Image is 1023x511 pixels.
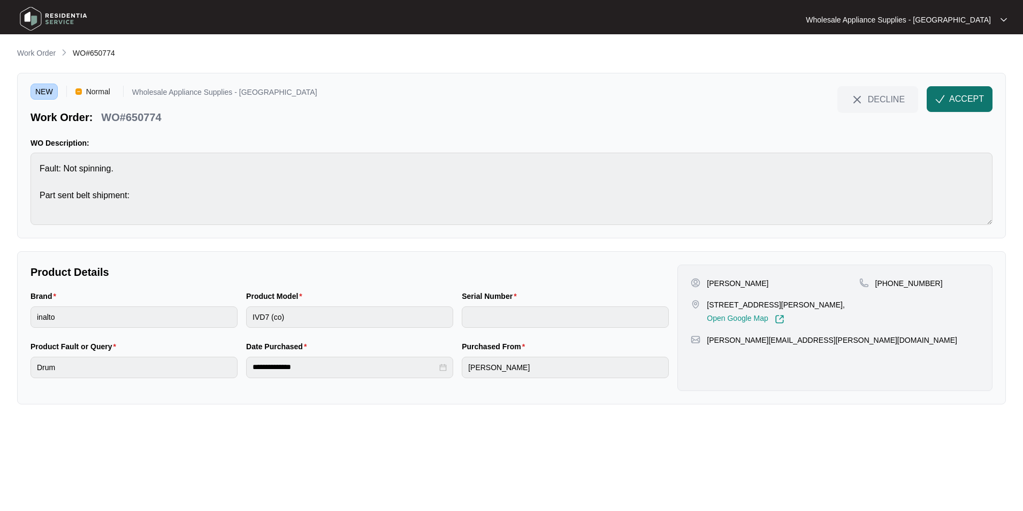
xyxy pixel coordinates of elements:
[462,341,529,352] label: Purchased From
[707,314,784,324] a: Open Google Map
[775,314,784,324] img: Link-External
[101,110,161,125] p: WO#650774
[691,335,700,344] img: map-pin
[30,306,238,328] input: Brand
[82,84,114,100] span: Normal
[949,93,984,106] span: ACCEPT
[707,278,768,289] p: [PERSON_NAME]
[30,291,60,302] label: Brand
[859,278,869,288] img: map-pin
[462,291,521,302] label: Serial Number
[806,14,991,25] p: Wholesale Appliance Supplies - [GEOGRAPHIC_DATA]
[246,341,311,352] label: Date Purchased
[707,299,845,310] p: [STREET_ADDRESS][PERSON_NAME],
[462,357,669,378] input: Purchased From
[17,48,56,58] p: Work Order
[875,278,943,289] p: [PHONE_NUMBER]
[691,278,700,288] img: user-pin
[75,88,82,95] img: Vercel Logo
[30,265,669,280] p: Product Details
[30,84,58,100] span: NEW
[462,306,669,328] input: Serial Number
[132,88,317,100] p: Wholesale Appliance Supplies - [GEOGRAPHIC_DATA]
[30,341,120,352] label: Product Fault or Query
[837,86,918,112] button: close-IconDECLINE
[246,306,453,328] input: Product Model
[868,93,905,105] span: DECLINE
[30,153,993,225] textarea: Fault: Not spinning. Part sent belt shipment:
[30,138,993,148] p: WO Description:
[707,335,957,345] p: [PERSON_NAME][EMAIL_ADDRESS][PERSON_NAME][DOMAIN_NAME]
[935,94,945,104] img: check-Icon
[15,48,58,59] a: Work Order
[691,299,700,309] img: map-pin
[927,86,993,112] button: check-IconACCEPT
[60,48,68,57] img: chevron-right
[16,3,91,35] img: residentia service logo
[246,291,307,302] label: Product Model
[73,49,115,57] span: WO#650774
[30,110,93,125] p: Work Order:
[30,357,238,378] input: Product Fault or Query
[851,93,864,106] img: close-Icon
[1001,17,1007,22] img: dropdown arrow
[253,362,437,373] input: Date Purchased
